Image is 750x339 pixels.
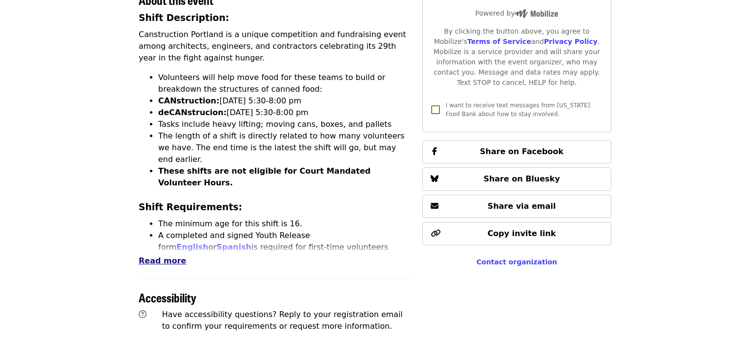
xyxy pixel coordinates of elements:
[422,167,611,191] button: Share on Bluesky
[139,289,196,306] span: Accessibility
[176,242,208,252] a: English
[515,9,558,18] img: Powered by Mobilize
[477,258,557,266] a: Contact organization
[158,108,227,117] strong: deCANstrucion:
[483,174,560,183] span: Share on Bluesky
[475,9,558,17] span: Powered by
[158,130,411,165] li: The length of a shift is directly related to how many volunteers we have. The end time is the lat...
[422,222,611,245] button: Copy invite link
[158,218,411,230] li: The minimum age for this shift is 16.
[467,38,531,45] a: Terms of Service
[431,26,603,88] div: By clicking the button above, you agree to Mobilize's and . Mobilize is a service provider and wi...
[158,72,411,95] li: Volunteers will help move food for these teams to build or breakdown the structures of canned food:
[139,29,411,64] p: Canstruction Portland is a unique competition and fundraising event among architects, engineers, ...
[487,229,556,238] span: Copy invite link
[544,38,598,45] a: Privacy Policy
[488,201,556,211] span: Share via email
[216,242,251,252] a: Spanish
[158,95,411,107] li: [DATE] 5:30-8:00 pm
[139,255,186,267] button: Read more
[158,230,411,265] li: A completed and signed Youth Release form or is required for first-time volunteers under 18.
[422,140,611,163] button: Share on Facebook
[158,96,219,105] strong: CANstruction:
[139,256,186,265] span: Read more
[139,202,242,212] strong: Shift Requirements:
[158,166,371,187] strong: These shifts are not eligible for Court Mandated Volunteer Hours.
[162,310,403,331] span: Have accessibility questions? Reply to your registration email to confirm your requirements or re...
[139,310,146,319] i: question-circle icon
[139,13,229,23] strong: Shift Description:
[158,107,411,119] li: [DATE] 5:30-8:00 pm
[422,195,611,218] button: Share via email
[158,119,411,130] li: Tasks include heavy lifting; moving cans, boxes, and pallets
[480,147,563,156] span: Share on Facebook
[446,102,590,118] span: I want to receive text messages from [US_STATE] Food Bank about how to stay involved.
